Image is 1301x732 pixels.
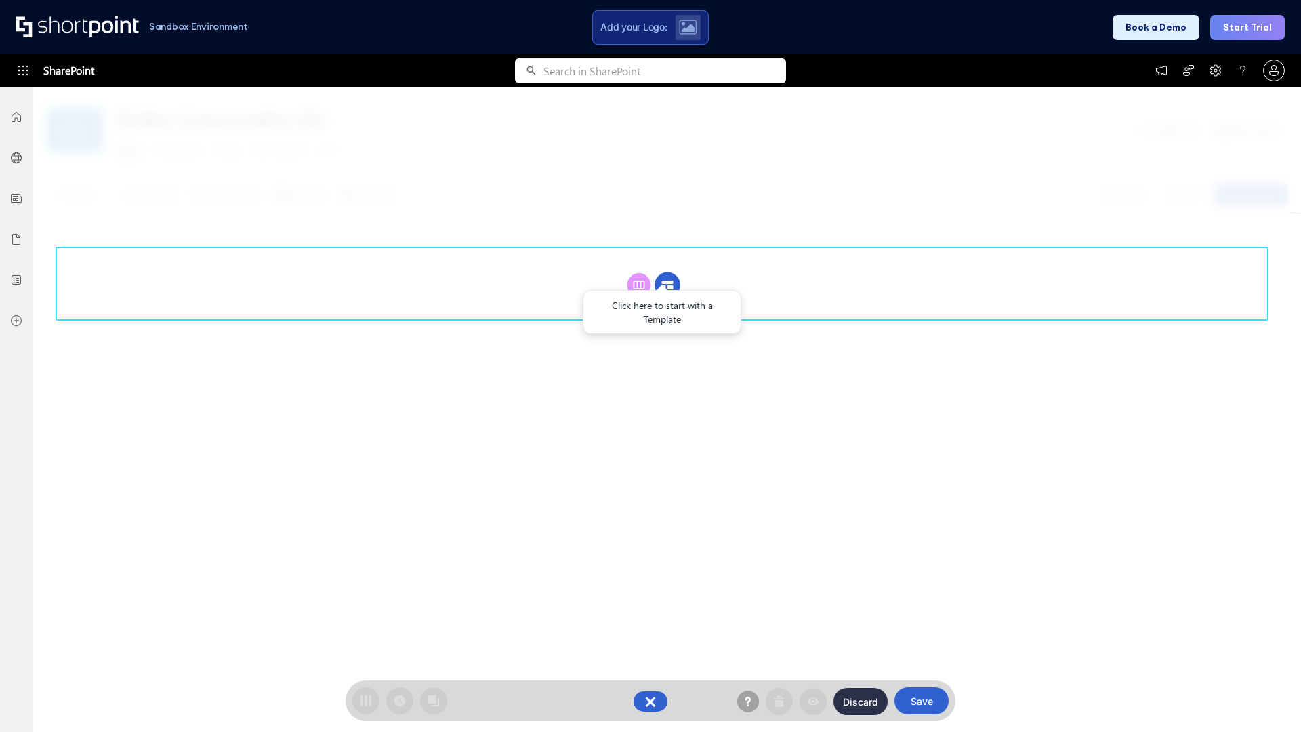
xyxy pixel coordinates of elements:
span: Add your Logo: [600,21,667,33]
button: Start Trial [1210,15,1285,40]
span: SharePoint [43,54,94,87]
img: Upload logo [679,20,697,35]
h1: Sandbox Environment [149,23,248,30]
button: Book a Demo [1113,15,1199,40]
button: Discard [833,688,888,715]
button: Save [894,687,949,714]
input: Search in SharePoint [543,58,786,83]
iframe: Chat Widget [1057,575,1301,732]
